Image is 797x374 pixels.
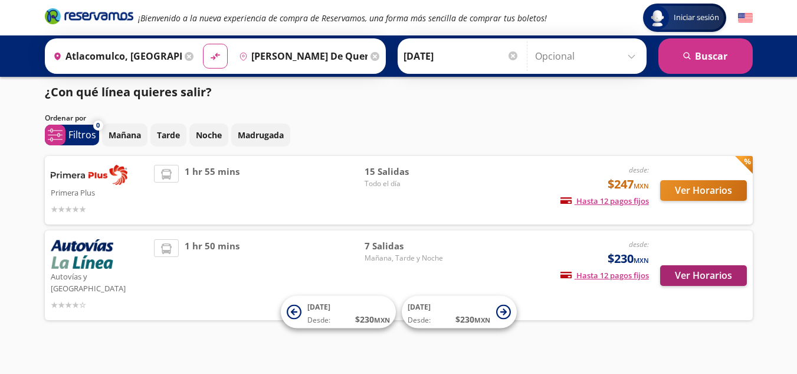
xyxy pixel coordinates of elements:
button: Ver Horarios [660,265,747,286]
span: Desde: [408,315,431,326]
button: [DATE]Desde:$230MXN [281,296,396,329]
span: Hasta 12 pagos fijos [560,270,649,281]
button: [DATE]Desde:$230MXN [402,296,517,329]
span: Hasta 12 pagos fijos [560,196,649,206]
span: 0 [96,121,100,131]
small: MXN [474,316,490,324]
input: Buscar Origen [48,41,182,71]
p: Autovías y [GEOGRAPHIC_DATA] [51,269,149,294]
span: Todo el día [365,178,447,189]
span: $247 [608,175,649,193]
span: 7 Salidas [365,239,447,253]
p: ¿Con qué línea quieres salir? [45,83,212,101]
em: desde: [629,239,649,249]
p: Tarde [157,129,180,141]
p: Mañana [109,129,141,141]
p: Primera Plus [51,185,149,199]
p: Noche [196,129,222,141]
small: MXN [374,316,390,324]
span: [DATE] [307,302,330,312]
button: Noche [189,123,228,147]
span: $ 230 [455,313,490,326]
span: $ 230 [355,313,390,326]
em: ¡Bienvenido a la nueva experiencia de compra de Reservamos, una forma más sencilla de comprar tus... [138,12,547,24]
span: Desde: [307,315,330,326]
button: Ver Horarios [660,180,747,201]
span: Mañana, Tarde y Noche [365,253,447,264]
span: 1 hr 50 mins [185,239,240,311]
img: Autovías y La Línea [51,239,113,269]
img: Primera Plus [51,165,127,185]
input: Buscar Destino [234,41,368,71]
span: [DATE] [408,302,431,312]
span: 1 hr 55 mins [185,165,240,216]
small: MXN [634,181,649,190]
button: English [738,11,753,25]
button: Buscar [658,38,753,74]
button: 0Filtros [45,125,99,145]
span: Iniciar sesión [669,12,724,24]
button: Madrugada [231,123,290,147]
a: Brand Logo [45,7,133,28]
em: desde: [629,165,649,175]
span: $230 [608,250,649,268]
span: 15 Salidas [365,165,447,178]
p: Filtros [68,128,96,142]
small: MXN [634,256,649,265]
input: Elegir Fecha [404,41,519,71]
button: Mañana [102,123,147,147]
i: Brand Logo [45,7,133,25]
p: Ordenar por [45,113,86,123]
p: Madrugada [238,129,284,141]
button: Tarde [150,123,186,147]
input: Opcional [535,41,641,71]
